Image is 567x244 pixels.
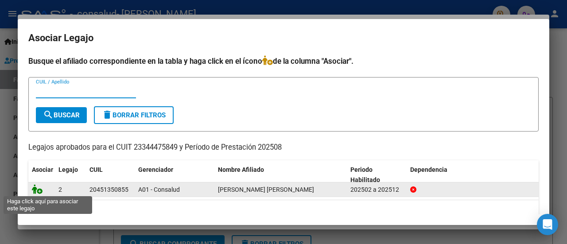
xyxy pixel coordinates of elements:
[55,160,86,190] datatable-header-cell: Legajo
[407,160,539,190] datatable-header-cell: Dependencia
[537,214,558,235] div: Open Intercom Messenger
[102,109,113,120] mat-icon: delete
[89,166,103,173] span: CUIL
[410,166,447,173] span: Dependencia
[350,166,380,183] span: Periodo Habilitado
[32,166,53,173] span: Asociar
[94,106,174,124] button: Borrar Filtros
[58,186,62,193] span: 2
[214,160,347,190] datatable-header-cell: Nombre Afiliado
[28,55,539,67] h4: Busque el afiliado correspondiente en la tabla y haga click en el ícono de la columna "Asociar".
[218,166,264,173] span: Nombre Afiliado
[58,166,78,173] span: Legajo
[347,160,407,190] datatable-header-cell: Periodo Habilitado
[350,185,403,195] div: 202502 a 202512
[102,111,166,119] span: Borrar Filtros
[28,200,539,222] div: 1 registros
[36,107,87,123] button: Buscar
[89,185,128,195] div: 20451350855
[28,30,539,46] h2: Asociar Legajo
[43,109,54,120] mat-icon: search
[218,186,314,193] span: HORRISBERGER DIEGO HERNAN
[86,160,135,190] datatable-header-cell: CUIL
[28,142,539,153] p: Legajos aprobados para el CUIT 23344475849 y Período de Prestación 202508
[43,111,80,119] span: Buscar
[28,160,55,190] datatable-header-cell: Asociar
[138,186,180,193] span: A01 - Consalud
[135,160,214,190] datatable-header-cell: Gerenciador
[138,166,173,173] span: Gerenciador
